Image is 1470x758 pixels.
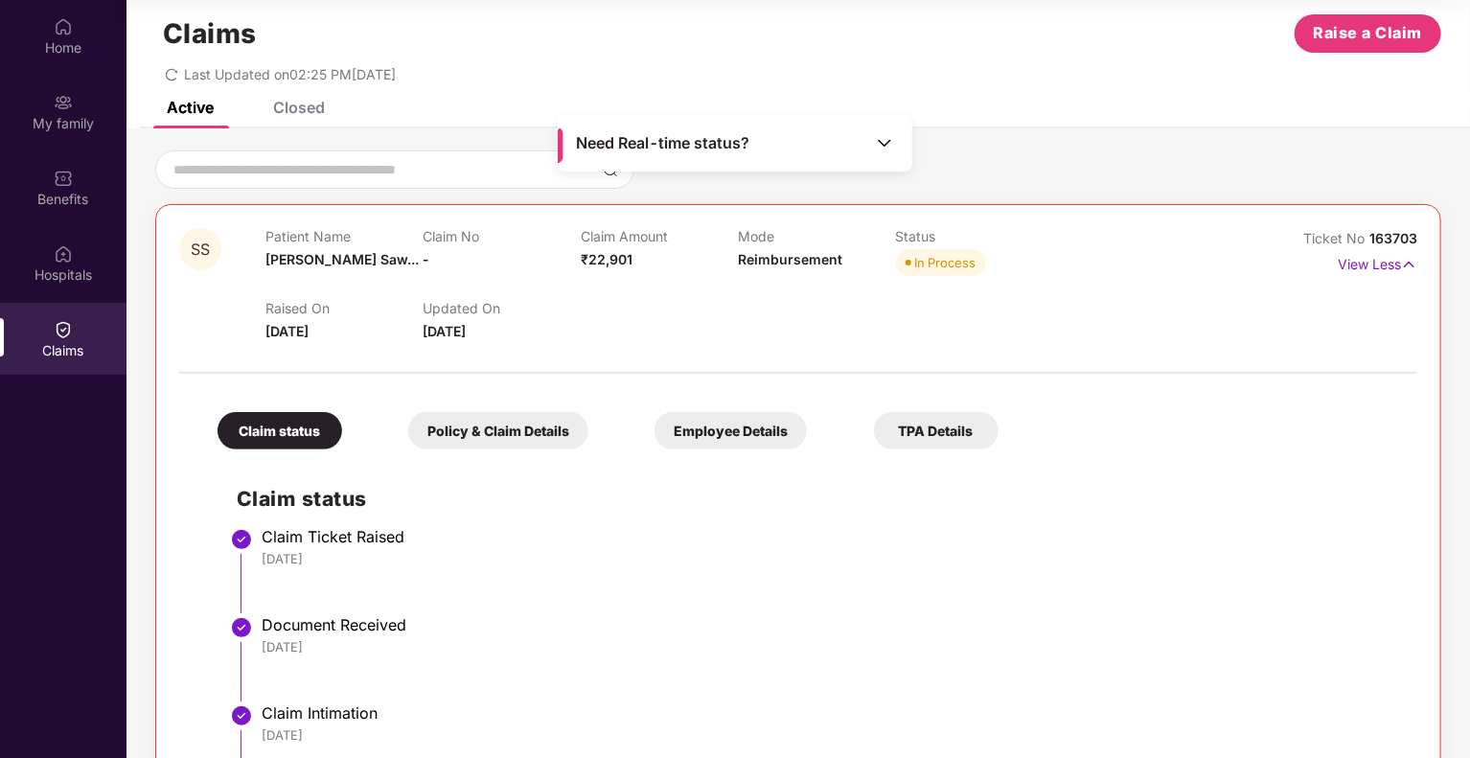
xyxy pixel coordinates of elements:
img: svg+xml;base64,PHN2ZyBpZD0iU3RlcC1Eb25lLTMyeDMyIiB4bWxucz0iaHR0cDovL3d3dy53My5vcmcvMjAwMC9zdmciIH... [230,704,253,727]
span: Raise a Claim [1314,21,1423,45]
span: [DATE] [423,323,466,339]
button: Raise a Claim [1295,14,1441,53]
img: svg+xml;base64,PHN2ZyB4bWxucz0iaHR0cDovL3d3dy53My5vcmcvMjAwMC9zdmciIHdpZHRoPSIxNyIgaGVpZ2h0PSIxNy... [1401,254,1417,275]
img: svg+xml;base64,PHN2ZyB3aWR0aD0iMjAiIGhlaWdodD0iMjAiIHZpZXdCb3g9IjAgMCAyMCAyMCIgZmlsbD0ibm9uZSIgeG... [54,93,73,112]
p: Updated On [423,300,580,316]
img: svg+xml;base64,PHN2ZyBpZD0iSG9zcGl0YWxzIiB4bWxucz0iaHR0cDovL3d3dy53My5vcmcvMjAwMC9zdmciIHdpZHRoPS... [54,244,73,264]
p: Claim No [423,228,580,244]
span: Need Real-time status? [576,133,749,153]
span: Ticket No [1303,230,1369,246]
img: svg+xml;base64,PHN2ZyBpZD0iSG9tZSIgeG1sbnM9Imh0dHA6Ly93d3cudzMub3JnLzIwMDAvc3ZnIiB3aWR0aD0iMjAiIG... [54,17,73,36]
div: Claim Ticket Raised [262,527,1398,546]
img: Toggle Icon [875,133,894,152]
div: Closed [273,98,325,117]
h1: Claims [163,17,257,50]
span: [PERSON_NAME] Saw... [265,251,419,267]
img: svg+xml;base64,PHN2ZyBpZD0iQmVuZWZpdHMiIHhtbG5zPSJodHRwOi8vd3d3LnczLm9yZy8yMDAwL3N2ZyIgd2lkdGg9Ij... [54,169,73,188]
img: svg+xml;base64,PHN2ZyBpZD0iQ2xhaW0iIHhtbG5zPSJodHRwOi8vd3d3LnczLm9yZy8yMDAwL3N2ZyIgd2lkdGg9IjIwIi... [54,320,73,339]
span: 163703 [1369,230,1417,246]
div: Active [167,98,214,117]
p: View Less [1338,249,1417,275]
img: svg+xml;base64,PHN2ZyBpZD0iU3RlcC1Eb25lLTMyeDMyIiB4bWxucz0iaHR0cDovL3d3dy53My5vcmcvMjAwMC9zdmciIH... [230,528,253,551]
p: Raised On [265,300,423,316]
div: Claim status [218,412,342,449]
div: Policy & Claim Details [408,412,588,449]
div: [DATE] [262,638,1398,655]
img: svg+xml;base64,PHN2ZyBpZD0iU3RlcC1Eb25lLTMyeDMyIiB4bWxucz0iaHR0cDovL3d3dy53My5vcmcvMjAwMC9zdmciIH... [230,616,253,639]
span: - [423,251,429,267]
div: [DATE] [262,550,1398,567]
div: Claim Intimation [262,703,1398,723]
div: TPA Details [874,412,999,449]
p: Status [896,228,1053,244]
span: redo [165,66,178,82]
span: [DATE] [265,323,309,339]
span: Last Updated on 02:25 PM[DATE] [184,66,396,82]
p: Claim Amount [581,228,738,244]
span: Reimbursement [738,251,842,267]
p: Mode [738,228,895,244]
div: [DATE] [262,726,1398,744]
div: In Process [915,253,976,272]
span: SS [191,241,210,258]
div: Document Received [262,615,1398,634]
p: Patient Name [265,228,423,244]
div: Employee Details [655,412,807,449]
span: ₹22,901 [581,251,632,267]
h2: Claim status [237,483,1398,515]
